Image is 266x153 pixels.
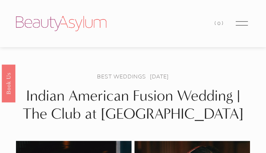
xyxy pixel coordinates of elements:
h1: Indian American Fusion Wedding | The Club at [GEOGRAPHIC_DATA] [16,87,250,123]
span: [DATE] [150,73,169,80]
span: ( [215,20,217,26]
a: Best Weddings [97,73,146,80]
span: 0 [217,20,222,26]
a: Book Us [2,64,15,102]
span: ) [222,20,225,26]
img: Beauty Asylum | Bridal Hair &amp; Makeup Charlotte &amp; Atlanta [16,16,106,31]
a: 0 items in cart [215,19,224,28]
